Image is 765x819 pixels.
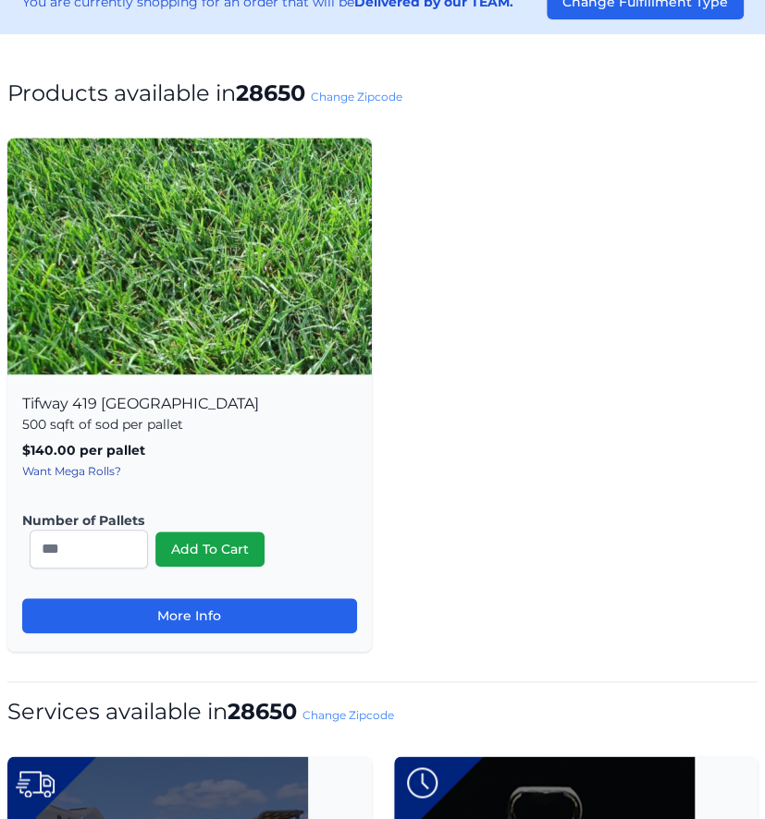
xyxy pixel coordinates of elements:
label: Number of Pallets [22,511,342,530]
a: More Info [22,598,357,633]
div: Tifway 419 [GEOGRAPHIC_DATA] [7,374,372,652]
button: Add To Cart [155,532,265,567]
p: 500 sqft of sod per pallet [22,415,357,434]
strong: 28650 [228,698,297,725]
h1: Products available in [7,79,758,108]
img: Tifway 419 Bermuda Product Image [7,138,372,410]
strong: 28650 [236,79,305,106]
p: $140.00 per pallet [22,441,357,459]
a: Change Zipcode [311,90,402,104]
h1: Services available in [7,697,758,727]
a: Change Zipcode [302,708,394,722]
a: Want Mega Rolls? [22,464,121,478]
